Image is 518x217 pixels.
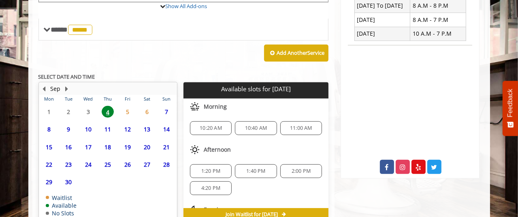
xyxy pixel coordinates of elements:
button: Previous Month [41,84,47,93]
span: 10:40 AM [245,125,267,131]
span: 10 [82,123,94,135]
td: Select day5 [117,103,137,120]
td: Select day30 [59,173,78,191]
td: 10 A.M - 7 P.M [410,27,466,41]
span: 10:20 AM [200,125,222,131]
span: Morning [204,103,227,110]
span: 18 [102,141,114,153]
span: 1:20 PM [201,168,220,174]
span: 14 [161,123,173,135]
button: Sep [50,84,60,93]
td: Select day9 [59,120,78,138]
span: 4:20 PM [201,185,220,191]
span: 28 [161,159,173,170]
td: 8 A.M - 7 P.M [410,13,466,27]
span: 5 [122,106,134,118]
td: Select day17 [78,138,98,156]
span: 15 [43,141,55,153]
span: 1:40 PM [246,168,265,174]
span: 16 [62,141,75,153]
img: evening slots [190,205,200,215]
span: 22 [43,159,55,170]
span: 25 [102,159,114,170]
th: Wed [78,95,98,103]
span: 27 [141,159,153,170]
td: Select day8 [39,120,59,138]
td: Select day26 [117,156,137,173]
td: Select day27 [137,156,157,173]
span: 4 [102,106,114,118]
span: 11 [102,123,114,135]
td: Select day6 [137,103,157,120]
div: 11:00 AM [280,121,322,135]
td: [DATE] [354,27,410,41]
td: Select day7 [157,103,177,120]
button: Feedback - Show survey [503,81,518,136]
div: 10:20 AM [190,121,232,135]
td: Select day16 [59,138,78,156]
b: Add Another Service [277,49,324,56]
span: 13 [141,123,153,135]
span: 12 [122,123,134,135]
td: Select day21 [157,138,177,156]
td: Select day22 [39,156,59,173]
span: 17 [82,141,94,153]
span: 24 [82,159,94,170]
span: 9 [62,123,75,135]
span: 7 [161,106,173,118]
th: Sat [137,95,157,103]
button: Add AnotherService [264,45,328,62]
img: morning slots [190,102,200,112]
span: Feedback [507,89,514,117]
th: Tue [59,95,78,103]
td: Select day23 [59,156,78,173]
td: Select day11 [98,120,117,138]
span: 30 [62,176,75,188]
span: 11:00 AM [290,125,312,131]
td: Select day13 [137,120,157,138]
span: 23 [62,159,75,170]
td: Select day12 [117,120,137,138]
th: Mon [39,95,59,103]
td: Select day18 [98,138,117,156]
td: Select day28 [157,156,177,173]
th: Fri [117,95,137,103]
span: 29 [43,176,55,188]
div: 10:40 AM [235,121,277,135]
span: 6 [141,106,153,118]
div: 1:20 PM [190,164,232,178]
div: 4:20 PM [190,181,232,195]
td: Select day24 [78,156,98,173]
td: Waitlist [46,195,77,201]
b: SELECT DATE AND TIME [38,73,95,80]
td: Select day19 [117,138,137,156]
button: Next Month [64,84,70,93]
span: 26 [122,159,134,170]
span: 8 [43,123,55,135]
span: Afternoon [204,146,231,153]
p: Available slots for [DATE] [187,86,325,92]
th: Thu [98,95,117,103]
td: [DATE] [354,13,410,27]
td: Available [46,202,77,208]
td: Select day15 [39,138,59,156]
a: Show All Add-ons [165,2,207,10]
td: Select day29 [39,173,59,191]
span: 20 [141,141,153,153]
span: 21 [161,141,173,153]
div: 2:00 PM [280,164,322,178]
td: Select day4 [98,103,117,120]
th: Sun [157,95,177,103]
span: Evening [204,206,225,213]
span: 19 [122,141,134,153]
div: 1:40 PM [235,164,277,178]
td: Select day10 [78,120,98,138]
img: afternoon slots [190,145,200,155]
span: 2:00 PM [292,168,311,174]
td: Select day14 [157,120,177,138]
td: Select day25 [98,156,117,173]
td: Select day20 [137,138,157,156]
td: No Slots [46,210,77,216]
